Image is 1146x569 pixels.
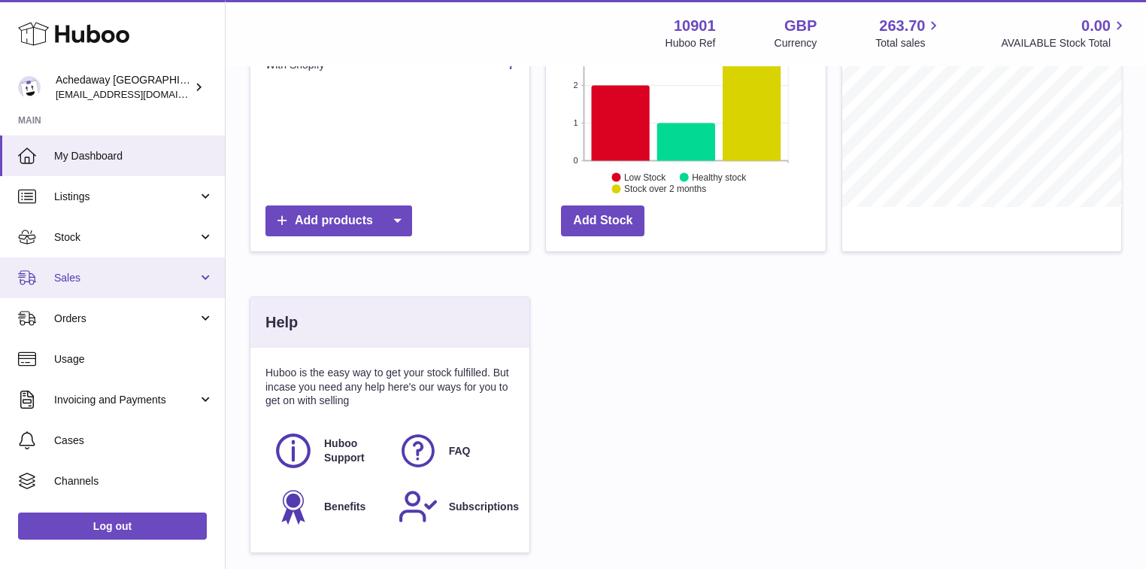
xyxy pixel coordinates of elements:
[574,81,578,90] text: 2
[54,271,198,285] span: Sales
[265,312,298,333] h3: Help
[54,312,198,326] span: Orders
[875,36,942,50] span: Total sales
[1001,36,1128,50] span: AVAILABLE Stock Total
[18,76,41,99] img: admin@newpb.co.uk
[54,393,198,407] span: Invoicing and Payments
[624,172,666,182] text: Low Stock
[324,437,381,465] span: Huboo Support
[449,444,471,458] span: FAQ
[784,16,817,36] strong: GBP
[54,352,214,367] span: Usage
[54,474,214,488] span: Channels
[56,88,221,100] span: [EMAIL_ADDRESS][DOMAIN_NAME]
[56,73,191,102] div: Achedaway [GEOGRAPHIC_DATA]
[398,431,508,471] a: FAQ
[1001,16,1128,50] a: 0.00 AVAILABLE Stock Total
[692,172,747,182] text: Healthy stock
[574,118,578,127] text: 1
[875,16,942,50] a: 263.70 Total sales
[265,366,514,409] p: Huboo is the easy way to get your stock fulfilled. But incase you need any help here's our ways f...
[1081,16,1111,36] span: 0.00
[54,434,214,448] span: Cases
[265,205,412,236] a: Add products
[273,431,383,471] a: Huboo Support
[665,36,716,50] div: Huboo Ref
[561,205,644,236] a: Add Stock
[324,500,365,514] span: Benefits
[449,500,519,514] span: Subscriptions
[624,184,706,194] text: Stock over 2 months
[574,156,578,165] text: 0
[18,513,207,540] a: Log out
[54,149,214,163] span: My Dashboard
[879,16,925,36] span: 263.70
[273,486,383,527] a: Benefits
[674,16,716,36] strong: 10901
[398,486,508,527] a: Subscriptions
[54,230,198,245] span: Stock
[508,59,514,72] a: 7
[54,190,198,204] span: Listings
[775,36,817,50] div: Currency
